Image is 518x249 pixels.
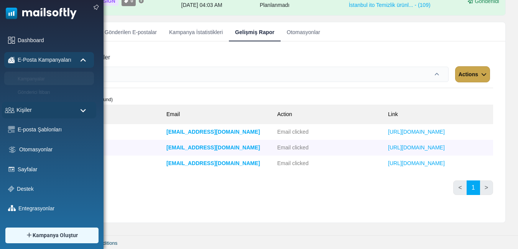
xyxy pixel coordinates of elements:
th: Link [382,105,493,124]
a: 1 [467,180,480,195]
a: Kampanyalar [4,75,92,82]
a: Gönderilen E-postalar [99,22,163,41]
a: [URL][DOMAIN_NAME] [388,160,445,166]
a: Dashboard [18,36,90,44]
img: workflow.svg [8,145,16,154]
th: Time [50,105,161,124]
img: email-templates-icon.svg [8,126,15,133]
img: dashboard-icon.svg [8,37,15,44]
nav: Page [453,180,493,201]
a: [EMAIL_ADDRESS][DOMAIN_NAME] [166,160,260,166]
a: Entegrasyonlar [18,205,90,213]
img: contacts-icon.svg [5,107,15,113]
a: Gelişmiş Rapor [229,22,281,41]
footer: 2025 [25,235,518,249]
a: [EMAIL_ADDRESS][DOMAIN_NAME] [166,144,260,151]
a: İstanbul ito Temizlik ürünl... - (109) [349,2,431,8]
a: Otomasyonlar [281,22,326,41]
span: Kampanya Oluştur [33,231,78,239]
td: Email clicked [271,156,382,171]
td: Email clicked [271,124,382,140]
img: campaigns-icon-active.png [8,57,15,63]
h6: Kampanyadaki Linkler [50,54,493,61]
a: [URL][DOMAIN_NAME] [388,129,445,135]
a: Otomasyonlar [19,146,90,154]
img: support-icon.svg [8,186,14,192]
th: Email [161,105,271,124]
a: Destek [17,185,90,193]
a: [EMAIL_ADDRESS][DOMAIN_NAME] [166,129,260,135]
span: Planlanmadı [260,2,289,8]
td: Email clicked [271,140,382,156]
a: Kampanya İstatistikleri [163,22,229,41]
div: [DATE] 04:03 AM [181,1,222,9]
a: Sayfalar [18,165,90,174]
img: landing_pages.svg [8,166,15,173]
button: Actions [455,66,490,82]
a: Gönderici İtibarı [4,89,92,96]
a: [URL][DOMAIN_NAME] [388,144,445,151]
th: Action [271,105,382,124]
span: Kişiler [16,106,32,114]
span: E-Posta Kampanyaları [18,56,71,64]
a: E-posta Şablonları [18,126,90,134]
